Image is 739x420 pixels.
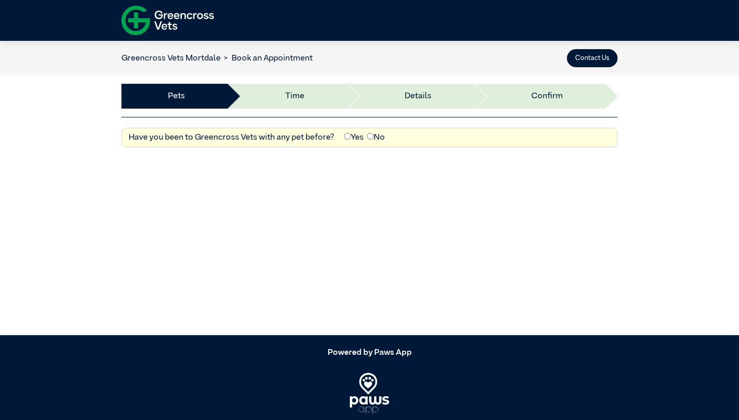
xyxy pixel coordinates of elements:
[367,133,374,140] input: No
[344,133,351,140] input: Yes
[350,373,390,414] img: PawsApp
[121,348,618,358] h5: Powered by Paws App
[121,54,221,63] a: Greencross Vets Mortdale
[221,52,313,65] li: Book an Appointment
[367,131,385,144] label: No
[344,131,364,144] label: Yes
[567,49,618,67] button: Contact Us
[121,3,214,38] img: f-logo
[129,131,334,144] label: Have you been to Greencross Vets with any pet before?
[168,90,185,102] a: Pets
[121,52,313,65] nav: breadcrumb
